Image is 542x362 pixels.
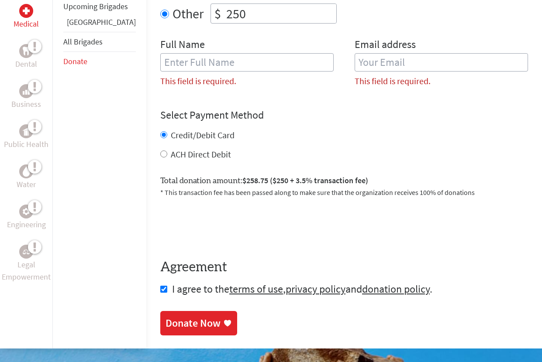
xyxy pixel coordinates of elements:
[11,84,41,110] a: BusinessBusiness
[17,178,36,191] p: Water
[17,164,36,191] a: WaterWater
[160,174,368,187] label: Total donation amount:
[63,52,136,71] li: Donate
[23,167,30,177] img: Water
[19,44,33,58] div: Dental
[171,149,231,160] label: ACH Direct Debit
[23,249,30,254] img: Legal Empowerment
[160,187,528,198] p: * This transaction fee has been passed along to make sure that the organization receives 100% of ...
[172,282,432,296] span: I agree to the , and .
[362,282,430,296] a: donation policy
[19,4,33,18] div: Medical
[355,53,528,72] input: Your Email
[160,311,237,335] a: Donate Now
[63,1,128,11] a: Upcoming Brigades
[211,4,224,23] div: $
[160,108,528,122] h4: Select Payment Method
[2,259,51,283] p: Legal Empowerment
[23,88,30,95] img: Business
[7,205,46,231] a: EngineeringEngineering
[19,205,33,219] div: Engineering
[63,56,87,66] a: Donate
[2,245,51,283] a: Legal EmpowermentLegal Empowerment
[355,75,431,87] label: This field is required.
[224,4,336,23] input: Enter Amount
[63,37,103,47] a: All Brigades
[23,127,30,136] img: Public Health
[23,47,30,55] img: Dental
[160,260,528,275] h4: Agreement
[63,16,136,32] li: Panama
[229,282,283,296] a: terms of use
[11,98,41,110] p: Business
[15,58,37,70] p: Dental
[286,282,345,296] a: privacy policy
[4,124,48,150] a: Public HealthPublic Health
[242,175,368,185] span: $258.75 ($250 + 3.5% transaction fee)
[19,124,33,138] div: Public Health
[19,164,33,178] div: Water
[7,219,46,231] p: Engineering
[160,208,293,242] iframe: reCAPTCHA
[14,18,39,30] p: Medical
[23,208,30,215] img: Engineering
[160,53,334,72] input: Enter Full Name
[166,316,221,330] div: Donate Now
[63,32,136,52] li: All Brigades
[355,38,416,53] label: Email address
[19,84,33,98] div: Business
[160,75,236,87] label: This field is required.
[15,44,37,70] a: DentalDental
[173,3,204,24] label: Other
[160,38,205,53] label: Full Name
[171,130,235,140] label: Credit/Debit Card
[67,17,136,27] a: [GEOGRAPHIC_DATA]
[14,4,39,30] a: MedicalMedical
[19,245,33,259] div: Legal Empowerment
[23,7,30,14] img: Medical
[4,138,48,150] p: Public Health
